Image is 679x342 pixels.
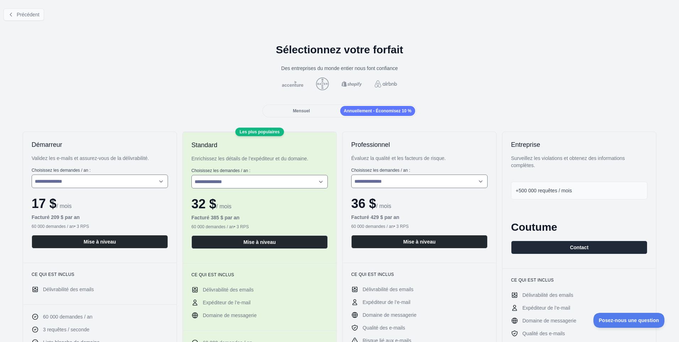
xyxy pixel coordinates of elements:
font: Entreprise [511,141,540,148]
iframe: Toggle Customer Support [593,313,665,328]
h2: Standard [191,141,328,149]
h2: Professionnel [351,140,488,149]
div: Évaluez la qualité et les facteurs de risque. [351,155,488,162]
div: Les plus populaires [235,128,284,136]
div: Enrichissez les détails de l’expéditeur et du domaine. [191,155,328,162]
div: Surveillez les violations et obtenez des informations complètes. [511,155,647,169]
